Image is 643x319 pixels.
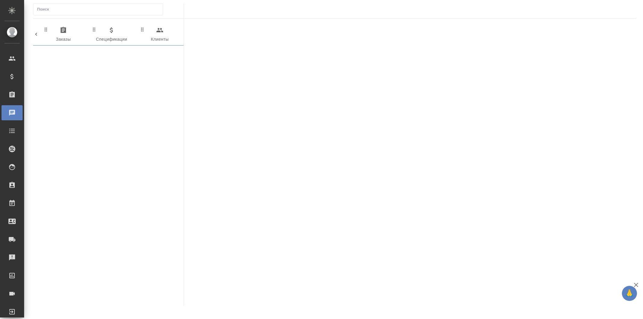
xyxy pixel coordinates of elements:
svg: Зажми и перетащи, чтобы поменять порядок вкладок [140,27,145,32]
span: Клиенты [139,27,180,43]
svg: Зажми и перетащи, чтобы поменять порядок вкладок [91,27,97,32]
input: Поиск [37,5,163,14]
span: 🙏 [624,287,635,300]
button: 🙏 [622,286,637,301]
svg: Зажми и перетащи, чтобы поменять порядок вкладок [43,27,49,32]
span: Спецификации [91,27,132,43]
span: Заказы [43,27,84,43]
